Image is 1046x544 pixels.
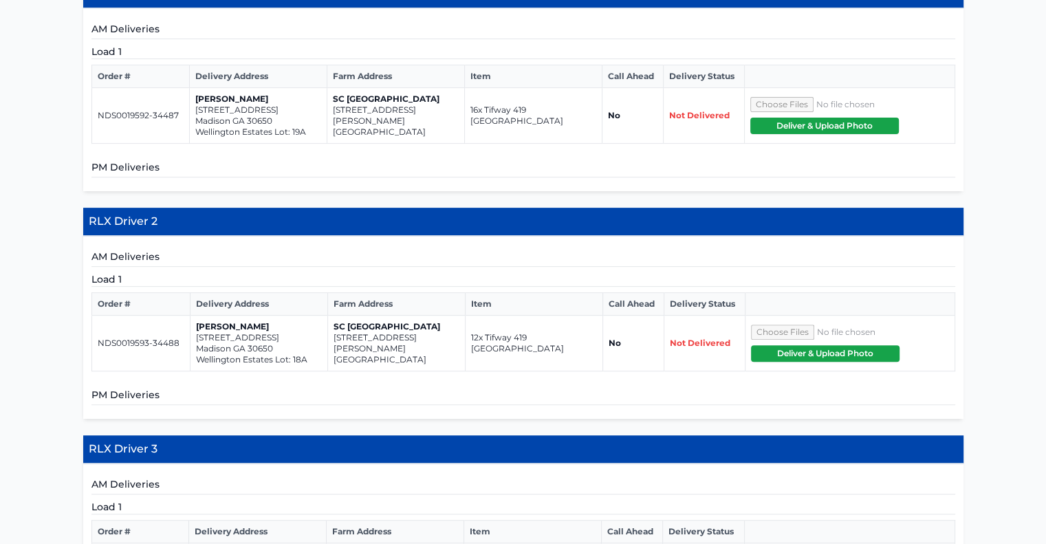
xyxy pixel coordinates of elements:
th: Delivery Status [663,65,744,88]
h5: AM Deliveries [91,477,955,494]
th: Call Ahead [602,65,664,88]
th: Call Ahead [602,521,663,543]
th: Farm Address [327,65,465,88]
p: [STREET_ADDRESS][PERSON_NAME] [333,105,459,127]
p: NDS0019592-34487 [98,110,184,121]
th: Call Ahead [602,293,664,316]
th: Delivery Address [189,521,327,543]
th: Farm Address [327,521,464,543]
button: Deliver & Upload Photo [750,118,899,134]
td: 16x Tifway 419 [GEOGRAPHIC_DATA] [465,88,602,144]
th: Delivery Status [664,293,745,316]
p: [STREET_ADDRESS][PERSON_NAME] [334,332,459,354]
th: Order # [91,293,190,316]
th: Farm Address [327,293,465,316]
h5: Load 1 [91,500,955,514]
th: Delivery Status [663,521,745,543]
p: [STREET_ADDRESS] [196,332,322,343]
th: Item [465,65,602,88]
p: [GEOGRAPHIC_DATA] [333,127,459,138]
h5: PM Deliveries [91,388,955,405]
td: 12x Tifway 419 [GEOGRAPHIC_DATA] [465,316,602,371]
p: SC [GEOGRAPHIC_DATA] [333,94,459,105]
p: [GEOGRAPHIC_DATA] [334,354,459,365]
h5: Load 1 [91,45,955,59]
h4: RLX Driver 3 [83,435,963,464]
p: Wellington Estates Lot: 18A [196,354,322,365]
span: Not Delivered [669,110,730,120]
h4: RLX Driver 2 [83,208,963,236]
th: Item [465,293,602,316]
th: Order # [91,521,189,543]
strong: No [608,110,620,120]
h5: PM Deliveries [91,160,955,177]
p: [PERSON_NAME] [196,321,322,332]
h5: AM Deliveries [91,250,955,267]
span: Not Delivered [670,338,730,348]
h5: AM Deliveries [91,22,955,39]
th: Delivery Address [190,293,327,316]
p: Madison GA 30650 [196,343,322,354]
p: NDS0019593-34488 [98,338,184,349]
p: Wellington Estates Lot: 19A [195,127,321,138]
p: [PERSON_NAME] [195,94,321,105]
th: Order # [91,65,190,88]
p: SC [GEOGRAPHIC_DATA] [334,321,459,332]
th: Delivery Address [190,65,327,88]
button: Deliver & Upload Photo [751,345,900,362]
p: [STREET_ADDRESS] [195,105,321,116]
strong: No [609,338,621,348]
p: Madison GA 30650 [195,116,321,127]
th: Item [464,521,602,543]
h5: Load 1 [91,272,955,287]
